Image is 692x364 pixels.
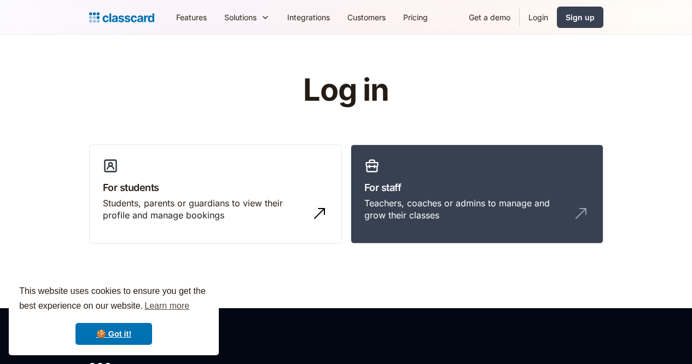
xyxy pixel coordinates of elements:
[460,5,519,30] a: Get a demo
[520,5,557,30] a: Login
[9,274,219,355] div: cookieconsent
[364,197,568,222] div: Teachers, coaches or admins to manage and grow their classes
[103,197,306,222] div: Students, parents or guardians to view their profile and manage bookings
[19,285,208,314] span: This website uses cookies to ensure you get the best experience on our website.
[143,298,191,314] a: learn more about cookies
[75,323,152,345] a: dismiss cookie message
[224,11,257,23] div: Solutions
[103,180,328,195] h3: For students
[351,145,603,244] a: For staffTeachers, coaches or admins to manage and grow their classes
[394,5,437,30] a: Pricing
[172,73,520,107] h1: Log in
[89,10,154,25] a: home
[167,5,216,30] a: Features
[339,5,394,30] a: Customers
[89,145,342,244] a: For studentsStudents, parents or guardians to view their profile and manage bookings
[278,5,339,30] a: Integrations
[566,11,595,23] div: Sign up
[557,7,603,28] a: Sign up
[364,180,590,195] h3: For staff
[216,5,278,30] div: Solutions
